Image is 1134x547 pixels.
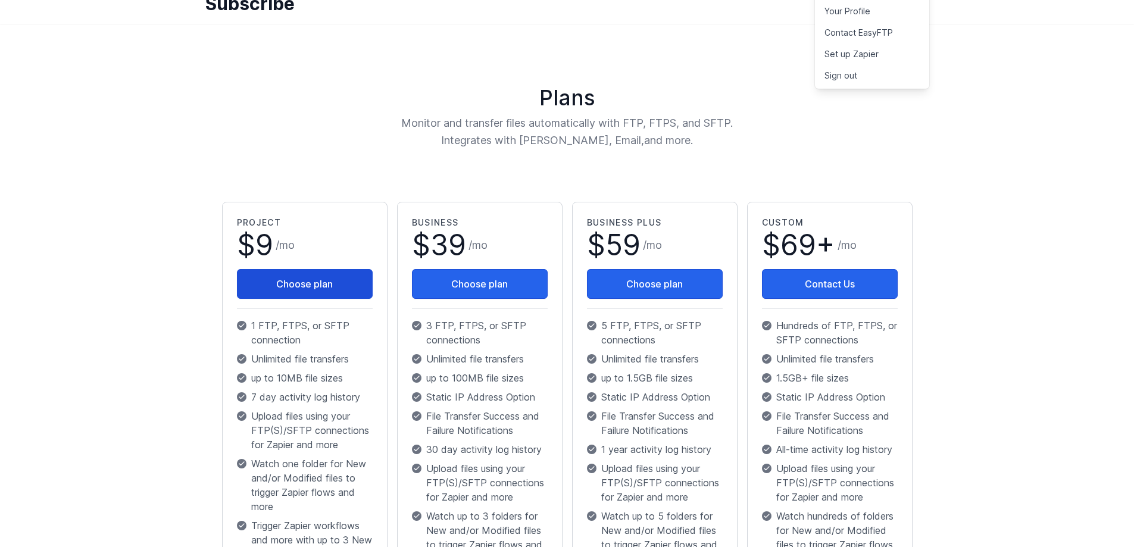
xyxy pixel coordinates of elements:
[587,461,723,504] p: Upload files using your FTP(S)/SFTP connections for Zapier and more
[468,237,488,254] span: /
[412,318,548,347] p: 3 FTP, FTPS, or SFTP connections
[587,217,723,229] h2: Business Plus
[762,352,898,366] p: Unlimited file transfers
[276,237,295,254] span: /
[587,269,723,299] button: Choose plan
[762,318,898,347] p: Hundreds of FTP, FTPS, or SFTP connections
[279,239,295,251] span: mo
[237,457,373,514] p: Watch one folder for New and/or Modified files to trigger Zapier flows and more
[412,390,548,404] p: Static IP Address Option
[815,65,929,86] a: Sign out
[815,22,929,43] a: Contact EasyFTP
[412,217,548,229] h2: Business
[412,231,466,260] span: $
[587,409,723,437] p: File Transfer Success and Failure Notifications
[412,442,548,457] p: 30 day activity log history
[587,390,723,404] p: Static IP Address Option
[587,442,723,457] p: 1 year activity log history
[237,352,373,366] p: Unlimited file transfers
[762,371,898,385] p: 1.5GB+ file sizes
[334,114,801,149] p: Monitor and transfer files automatically with FTP, FTPS, and SFTP. Integrates with [PERSON_NAME],...
[605,227,641,262] span: 59
[762,461,898,504] p: Upload files using your FTP(S)/SFTP connections for Zapier and more
[412,409,548,437] p: File Transfer Success and Failure Notifications
[237,217,373,229] h2: Project
[412,269,548,299] button: Choose plan
[838,237,857,254] span: /
[1074,487,1120,533] iframe: Drift Widget Chat Controller
[237,409,373,452] p: Upload files using your FTP(S)/SFTP connections for Zapier and more
[762,442,898,457] p: All-time activity log history
[412,352,548,366] p: Unlimited file transfers
[217,86,917,110] h1: Plans
[430,227,466,262] span: 39
[255,227,273,262] span: 9
[237,231,273,260] span: $
[587,231,641,260] span: $
[587,318,723,347] p: 5 FTP, FTPS, or SFTP connections
[762,217,898,229] h2: Custom
[646,239,662,251] span: mo
[762,390,898,404] p: Static IP Address Option
[412,371,548,385] p: up to 100MB file sizes
[237,269,373,299] button: Choose plan
[237,371,373,385] p: up to 10MB file sizes
[762,409,898,437] p: File Transfer Success and Failure Notifications
[412,461,548,504] p: Upload files using your FTP(S)/SFTP connections for Zapier and more
[815,1,929,22] a: Your Profile
[643,237,662,254] span: /
[841,239,857,251] span: mo
[587,371,723,385] p: up to 1.5GB file sizes
[472,239,488,251] span: mo
[780,227,835,262] span: 69+
[587,352,723,366] p: Unlimited file transfers
[237,390,373,404] p: 7 day activity log history
[237,318,373,347] p: 1 FTP, FTPS, or SFTP connection
[762,231,835,260] span: $
[762,269,898,299] a: Contact Us
[815,43,929,65] a: Set up Zapier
